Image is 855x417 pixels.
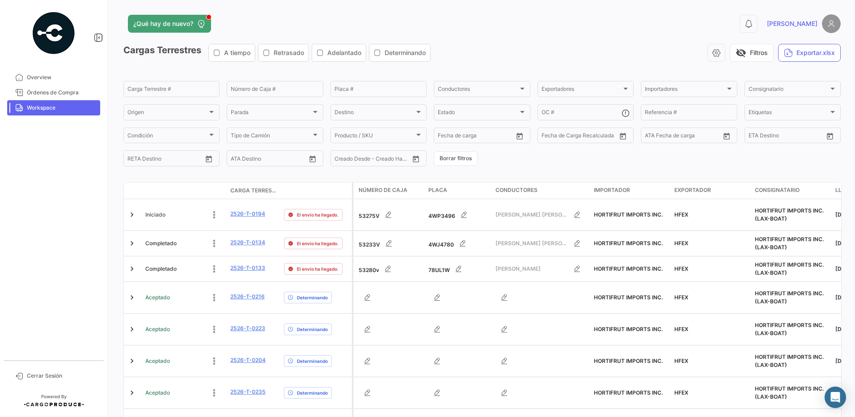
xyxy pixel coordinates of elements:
span: Importadores [645,87,725,94]
input: Hasta [771,134,807,140]
span: Exportadores [542,87,622,94]
span: HFEX [674,326,688,332]
input: ATA Hasta [678,134,714,140]
button: Determinando [369,44,430,61]
span: HORTIFRUT IMPORTS INC. (LAX-BOAT) [755,353,824,368]
span: HORTIFRUT IMPORTS INC. (LAX-BOAT) [755,322,824,336]
span: Determinando [297,357,328,365]
div: 53233V [359,234,421,252]
div: 53280v [359,260,421,278]
span: Carga Terrestre # [230,187,277,195]
span: Overview [27,73,97,81]
span: Exportador [674,186,711,194]
span: Estado [438,111,518,117]
a: 2526-T-0133 [230,264,265,272]
img: powered-by.png [31,11,76,55]
datatable-header-cell: Número de Caja [353,183,425,199]
span: Retrasado [274,48,304,57]
input: Desde [127,157,144,163]
span: Número de Caja [359,186,407,194]
input: ATA Hasta [264,157,300,163]
span: visibility_off [736,47,746,58]
button: Open calendar [823,129,837,143]
a: 2526-T-0216 [230,293,265,301]
button: Open calendar [409,152,423,166]
datatable-header-cell: Estado [142,187,227,194]
span: [PERSON_NAME] [PERSON_NAME] [495,211,568,219]
span: Órdenes de Compra [27,89,97,97]
span: HORTIFRUT IMPORTS INC. [594,326,663,332]
span: Placa [428,186,447,194]
button: Open calendar [616,129,630,143]
a: Expand/Collapse Row [127,210,136,219]
input: Desde [542,134,558,140]
a: Workspace [7,100,100,115]
span: HORTIFRUT IMPORTS INC. [594,294,663,301]
span: HORTIFRUT IMPORTS INC. [594,389,663,396]
a: Expand/Collapse Row [127,239,136,248]
img: placeholder-user.png [822,14,841,33]
span: HFEX [674,357,688,364]
datatable-header-cell: Exportador [671,183,751,199]
span: Determinando [385,48,426,57]
button: Open calendar [513,129,526,143]
span: Adelantado [327,48,361,57]
span: HFEX [674,211,688,218]
button: Open calendar [306,152,319,166]
span: El envío ha llegado. [297,265,339,272]
datatable-header-cell: Consignatario [751,183,832,199]
span: Parada [231,111,311,117]
span: HFEX [674,265,688,272]
input: ATA Desde [645,134,672,140]
span: Producto / SKU [334,134,415,140]
span: [PERSON_NAME] [767,19,817,28]
span: Determinando [297,326,328,333]
span: HFEX [674,389,688,396]
span: HORTIFRUT IMPORTS INC. (LAX-BOAT) [755,261,824,276]
span: Aceptado [145,325,170,333]
span: Conductores [495,186,538,194]
span: HORTIFRUT IMPORTS INC. [594,211,663,218]
span: Completado [145,239,177,247]
button: ¿Qué hay de nuevo? [128,15,211,33]
span: Determinando [297,294,328,301]
span: Consignatario [755,186,800,194]
span: Aceptado [145,294,170,302]
span: Completado [145,265,177,273]
span: El envío ha llegado. [297,240,339,247]
span: Determinando [297,389,328,396]
div: 4WJ4780 [428,234,488,252]
datatable-header-cell: Importador [590,183,671,199]
button: visibility_offFiltros [730,44,774,62]
input: Desde [749,134,765,140]
input: ATA Desde [231,157,258,163]
datatable-header-cell: Carga Terrestre # [227,183,280,198]
input: Desde [438,134,454,140]
span: HFEX [674,240,688,247]
span: HORTIFRUT IMPORTS INC. [594,265,663,272]
span: [PERSON_NAME] [PERSON_NAME] [495,239,568,247]
span: HFEX [674,294,688,301]
a: 2526-T-0134 [230,238,265,247]
button: Open calendar [720,129,733,143]
span: HORTIFRUT IMPORTS INC. [594,240,663,247]
a: 2526-T-0204 [230,356,266,364]
a: 2526-T-0235 [230,388,266,396]
span: Destino [334,111,415,117]
a: Expand/Collapse Row [127,357,136,366]
input: Hasta [460,134,496,140]
div: 78UL1W [428,260,488,278]
span: Origen [127,111,207,117]
span: [PERSON_NAME] [495,265,568,273]
input: Creado Hasta [374,157,410,163]
datatable-header-cell: Conductores [492,183,590,199]
button: Open calendar [202,152,216,166]
button: Exportar.xlsx [778,44,841,62]
button: Retrasado [258,44,309,61]
a: 2526-T-0194 [230,210,265,218]
span: HORTIFRUT IMPORTS INC. [594,357,663,364]
span: HORTIFRUT IMPORTS INC. (LAX-BOAT) [755,290,824,305]
a: Expand/Collapse Row [127,264,136,273]
span: ¿Qué hay de nuevo? [133,19,193,28]
h3: Cargas Terrestres [123,44,433,62]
